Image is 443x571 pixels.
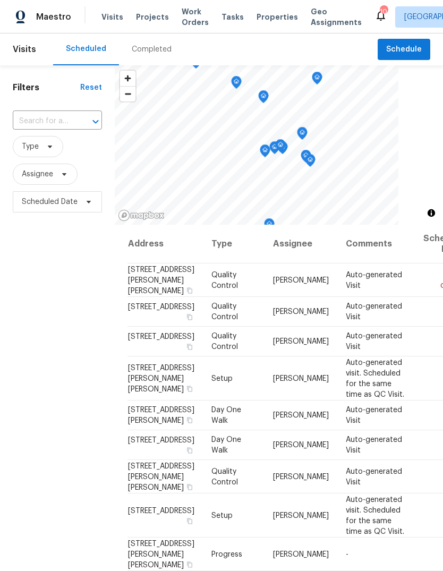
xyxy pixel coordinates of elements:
[185,415,194,425] button: Copy Address
[311,6,362,28] span: Geo Assignments
[128,303,194,311] span: [STREET_ADDRESS]
[346,359,404,398] span: Auto-generated visit. Scheduled for the same time as QC Visit.
[185,312,194,322] button: Copy Address
[185,285,194,295] button: Copy Address
[305,154,316,171] div: Map marker
[273,374,329,382] span: [PERSON_NAME]
[211,436,241,454] span: Day One Walk
[115,65,398,225] canvas: Map
[337,225,415,263] th: Comments
[36,12,71,22] span: Maestro
[312,72,322,88] div: Map marker
[273,308,329,316] span: [PERSON_NAME]
[221,13,244,21] span: Tasks
[346,271,402,289] span: Auto-generated Visit
[22,141,39,152] span: Type
[120,87,135,101] span: Zoom out
[231,76,242,92] div: Map marker
[13,113,72,130] input: Search for an address...
[211,467,238,485] span: Quality Control
[346,550,348,558] span: -
[211,271,238,289] span: Quality Control
[13,82,80,93] h1: Filters
[346,333,402,351] span: Auto-generated Visit
[13,38,36,61] span: Visits
[22,197,78,207] span: Scheduled Date
[273,338,329,345] span: [PERSON_NAME]
[203,225,265,263] th: Type
[120,71,135,86] button: Zoom in
[185,342,194,352] button: Copy Address
[273,276,329,284] span: [PERSON_NAME]
[346,406,402,424] span: Auto-generated Visit
[265,225,337,263] th: Assignee
[132,44,172,55] div: Completed
[211,406,241,424] span: Day One Walk
[275,139,286,156] div: Map marker
[346,467,402,485] span: Auto-generated Visit
[273,550,329,558] span: [PERSON_NAME]
[185,446,194,455] button: Copy Address
[428,207,435,219] span: Toggle attribution
[346,436,402,454] span: Auto-generated Visit
[66,44,106,54] div: Scheduled
[101,12,123,22] span: Visits
[128,406,194,424] span: [STREET_ADDRESS][PERSON_NAME]
[346,496,404,535] span: Auto-generated visit. Scheduled for the same time as QC Visit.
[211,333,238,351] span: Quality Control
[128,266,194,294] span: [STREET_ADDRESS][PERSON_NAME][PERSON_NAME]
[258,90,269,107] div: Map marker
[118,209,165,221] a: Mapbox homepage
[22,169,53,180] span: Assignee
[88,114,103,129] button: Open
[185,482,194,491] button: Copy Address
[273,441,329,449] span: [PERSON_NAME]
[128,462,194,491] span: [STREET_ADDRESS][PERSON_NAME][PERSON_NAME]
[80,82,102,93] div: Reset
[128,364,194,393] span: [STREET_ADDRESS][PERSON_NAME][PERSON_NAME]
[297,127,308,143] div: Map marker
[346,303,402,321] span: Auto-generated Visit
[257,12,298,22] span: Properties
[128,507,194,514] span: [STREET_ADDRESS]
[378,39,430,61] button: Schedule
[273,412,329,419] span: [PERSON_NAME]
[128,333,194,340] span: [STREET_ADDRESS]
[211,374,233,382] span: Setup
[120,86,135,101] button: Zoom out
[136,12,169,22] span: Projects
[273,512,329,519] span: [PERSON_NAME]
[301,150,311,166] div: Map marker
[269,141,280,158] div: Map marker
[185,516,194,525] button: Copy Address
[211,512,233,519] span: Setup
[211,550,242,558] span: Progress
[128,437,194,444] span: [STREET_ADDRESS]
[182,6,209,28] span: Work Orders
[425,207,438,219] button: Toggle attribution
[380,6,387,17] div: 10
[211,303,238,321] span: Quality Control
[185,383,194,393] button: Copy Address
[185,559,194,569] button: Copy Address
[127,225,203,263] th: Address
[260,144,270,161] div: Map marker
[386,43,422,56] span: Schedule
[273,473,329,480] span: [PERSON_NAME]
[128,540,194,568] span: [STREET_ADDRESS][PERSON_NAME][PERSON_NAME]
[264,218,275,235] div: Map marker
